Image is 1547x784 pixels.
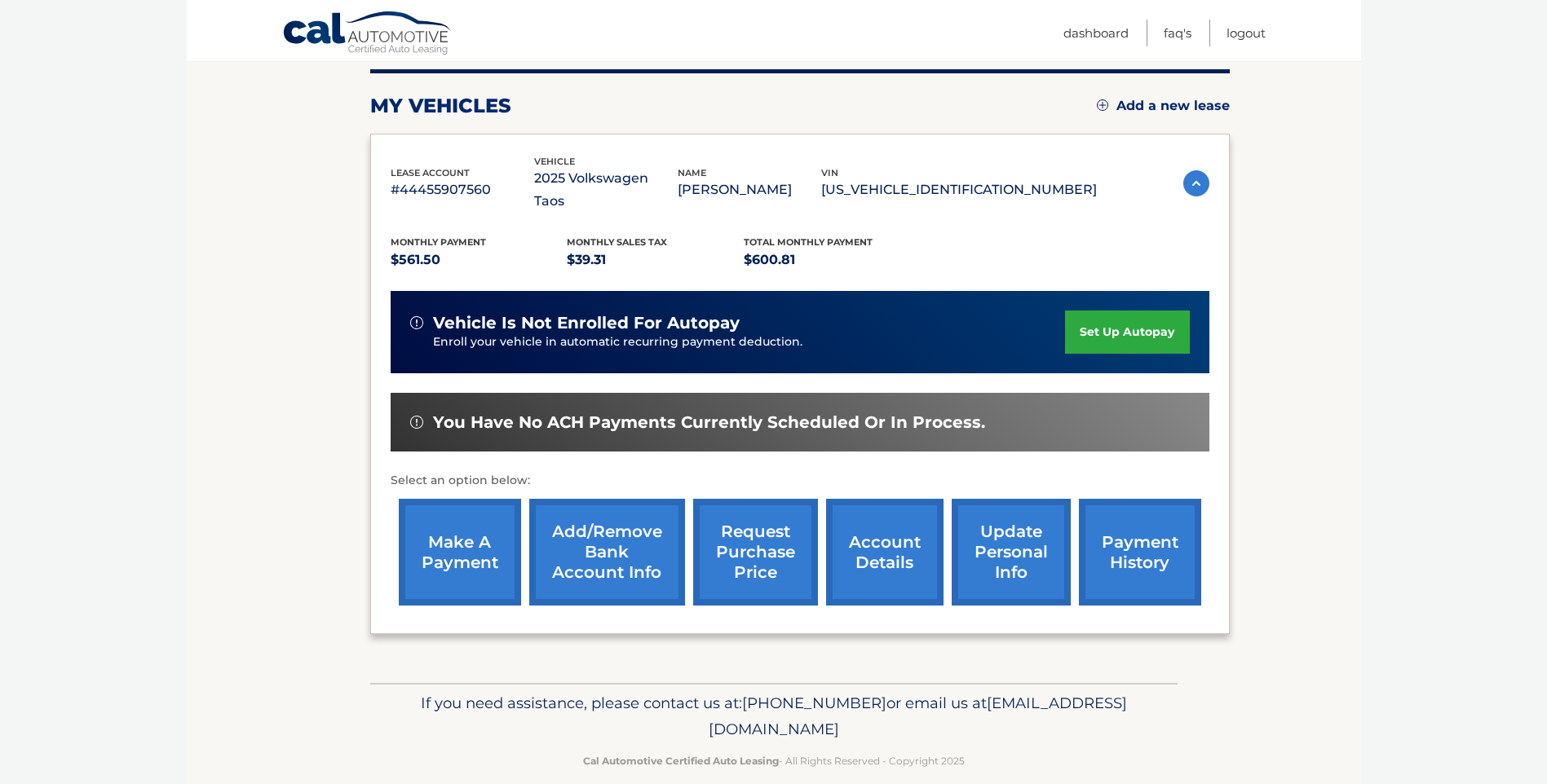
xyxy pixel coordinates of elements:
p: If you need assistance, please contact us at: or email us at [381,690,1167,742]
span: Monthly sales Tax [567,236,667,248]
a: set up autopay [1065,311,1189,354]
a: update personal info [952,499,1071,606]
p: $600.81 [744,249,921,271]
a: account details [826,499,944,606]
p: $561.50 [391,249,568,271]
span: [PHONE_NUMBER] [742,694,886,712]
span: Total Monthly Payment [744,236,873,248]
span: Monthly Payment [391,236,486,248]
a: FAQ's [1164,20,1191,46]
a: payment history [1079,499,1201,606]
p: $39.31 [567,249,744,271]
img: alert-white.svg [410,316,423,329]
p: 2025 Volkswagen Taos [534,167,678,213]
span: [EMAIL_ADDRESS][DOMAIN_NAME] [709,694,1127,738]
p: Select an option below: [391,471,1209,491]
span: vin [821,167,838,178]
span: name [678,167,706,178]
span: vehicle is not enrolled for autopay [433,313,740,333]
p: #44455907560 [391,178,534,201]
a: Add a new lease [1097,98,1230,114]
p: Enroll your vehicle in automatic recurring payment deduction. [433,333,1066,351]
a: request purchase price [693,499,818,606]
a: Logout [1227,20,1266,46]
span: You have no ACH payments currently scheduled or in process. [433,412,985,433]
img: alert-white.svg [410,416,423,429]
p: - All Rights Reserved - Copyright 2025 [381,752,1167,769]
a: Dashboard [1063,20,1129,46]
span: lease account [391,167,470,178]
span: vehicle [534,156,575,167]
p: [PERSON_NAME] [678,178,821,201]
h2: my vehicles [370,94,511,118]
a: Add/Remove bank account info [529,499,685,606]
a: Cal Automotive [282,11,453,58]
strong: Cal Automotive Certified Auto Leasing [583,755,779,767]
a: make a payment [399,499,521,606]
img: accordion-active.svg [1183,170,1209,196]
img: add.svg [1097,99,1108,111]
p: [US_VEHICLE_IDENTIFICATION_NUMBER] [821,178,1097,201]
